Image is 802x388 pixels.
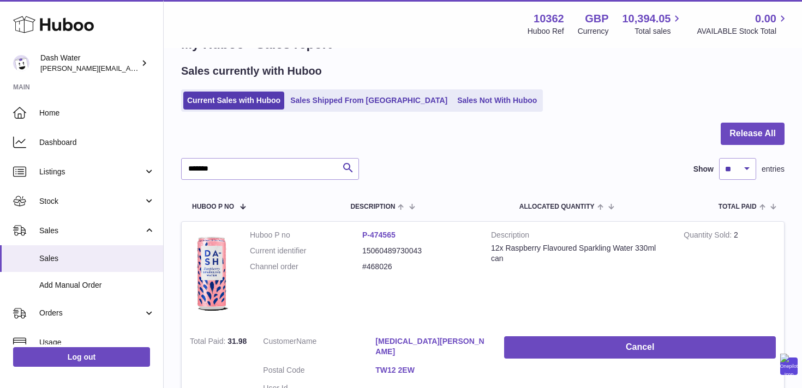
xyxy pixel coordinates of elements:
[491,230,667,243] strong: Description
[375,365,488,375] a: TW12 2EW
[183,92,284,110] a: Current Sales with Huboo
[190,337,228,348] strong: Total Paid
[719,203,757,210] span: Total paid
[39,308,143,318] span: Orders
[721,123,785,145] button: Release All
[519,203,595,210] span: ALLOCATED Quantity
[504,336,776,359] button: Cancel
[181,64,322,78] h2: Sales currently with Huboo
[755,11,776,26] span: 0.00
[39,226,143,236] span: Sales
[697,11,789,37] a: 0.00 AVAILABLE Stock Total
[39,167,143,177] span: Listings
[693,164,714,174] label: Show
[263,337,296,345] span: Customer
[250,230,362,240] dt: Huboo P no
[362,246,475,256] dd: 15060489730043
[622,11,683,37] a: 10,394.05 Total sales
[192,203,234,210] span: Huboo P no
[190,230,234,317] img: 103621706197785.png
[528,26,564,37] div: Huboo Ref
[534,11,564,26] strong: 10362
[362,262,475,272] dd: #468026
[13,347,150,367] a: Log out
[491,243,667,264] div: 12x Raspberry Flavoured Sparkling Water 330ml can
[228,337,247,345] span: 31.98
[622,11,671,26] span: 10,394.05
[40,64,219,72] span: [PERSON_NAME][EMAIL_ADDRESS][DOMAIN_NAME]
[13,55,29,71] img: james@dash-water.com
[263,365,375,378] dt: Postal Code
[39,137,155,148] span: Dashboard
[375,336,488,357] a: [MEDICAL_DATA][PERSON_NAME]
[362,231,396,239] a: P-474565
[350,203,395,210] span: Description
[585,11,608,26] strong: GBP
[697,26,789,37] span: AVAILABLE Stock Total
[453,92,541,110] a: Sales Not With Huboo
[675,222,784,328] td: 2
[635,26,683,37] span: Total sales
[39,337,155,348] span: Usage
[250,246,362,256] dt: Current identifier
[39,280,155,290] span: Add Manual Order
[762,164,785,174] span: entries
[40,53,139,74] div: Dash Water
[39,196,143,207] span: Stock
[250,262,362,272] dt: Channel order
[39,253,155,264] span: Sales
[39,108,155,118] span: Home
[578,26,609,37] div: Currency
[286,92,451,110] a: Sales Shipped From [GEOGRAPHIC_DATA]
[263,336,375,360] dt: Name
[684,231,734,242] strong: Quantity Sold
